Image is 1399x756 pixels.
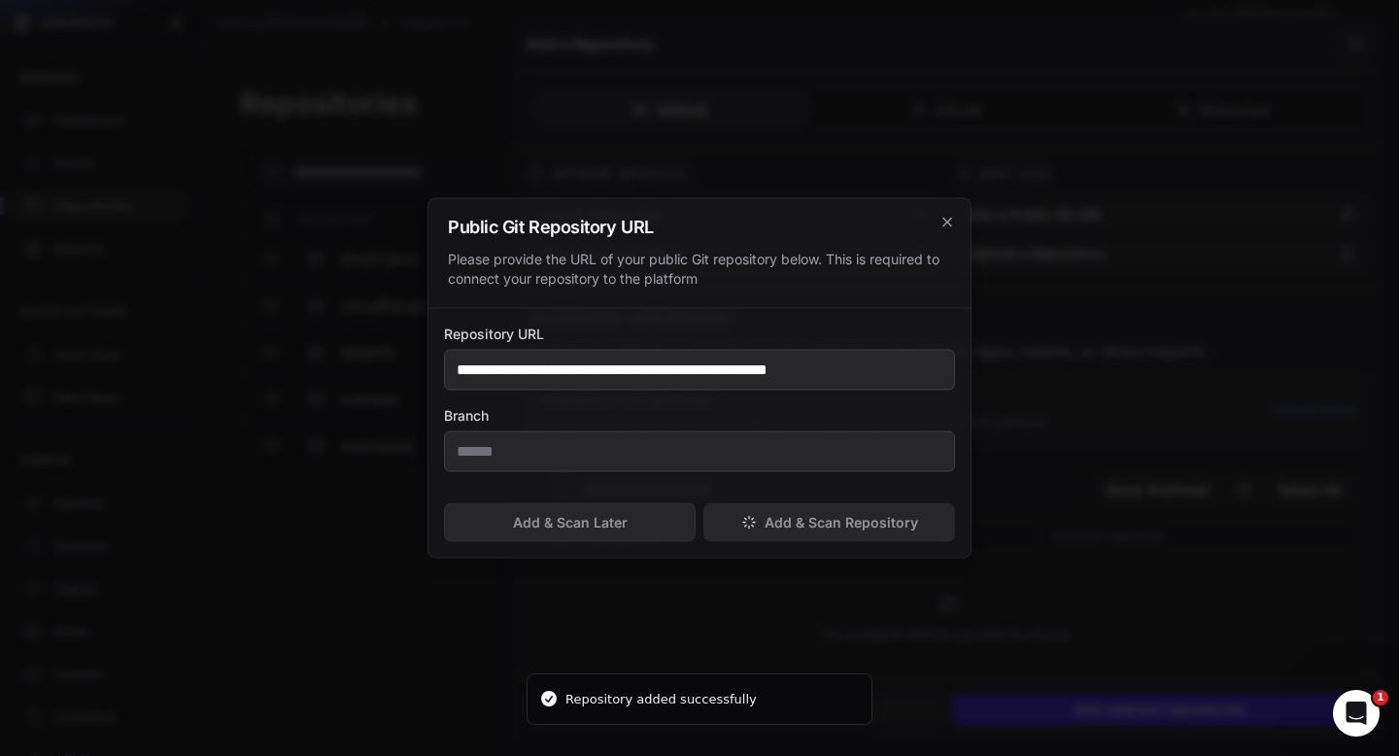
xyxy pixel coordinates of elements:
label: Branch [444,406,955,426]
button: Add & Scan Later [444,503,696,542]
svg: cross 2, [939,215,955,230]
span: 1 [1373,690,1388,705]
iframe: Intercom live chat [1333,690,1380,737]
label: Repository URL [444,325,955,344]
div: Please provide the URL of your public Git repository below. This is required to connect your repo... [448,250,951,289]
h2: Public Git Repository URL [448,219,951,236]
div: Repository added successfully [565,690,757,709]
button: Add & Scan Repository [703,503,955,542]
